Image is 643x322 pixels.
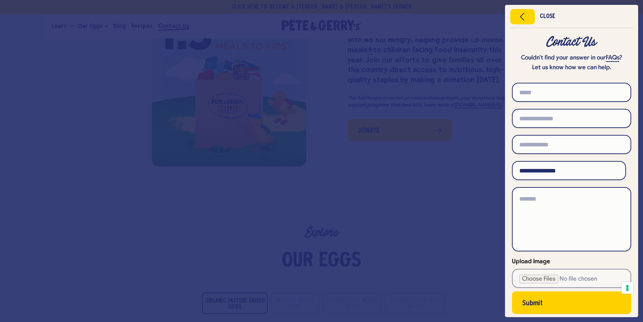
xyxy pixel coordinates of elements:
[512,36,631,48] div: Contact Us
[512,63,631,73] p: Let us know how we can help.
[522,301,543,306] span: Submit
[512,53,631,63] p: Couldn’t find your answer in our ?
[540,14,555,19] div: Close
[606,55,619,62] a: FAQs
[512,258,550,265] span: Upload Image
[510,9,535,24] button: Close menu
[621,282,633,294] button: Your consent preferences for tracking technologies
[512,291,631,314] button: Submit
